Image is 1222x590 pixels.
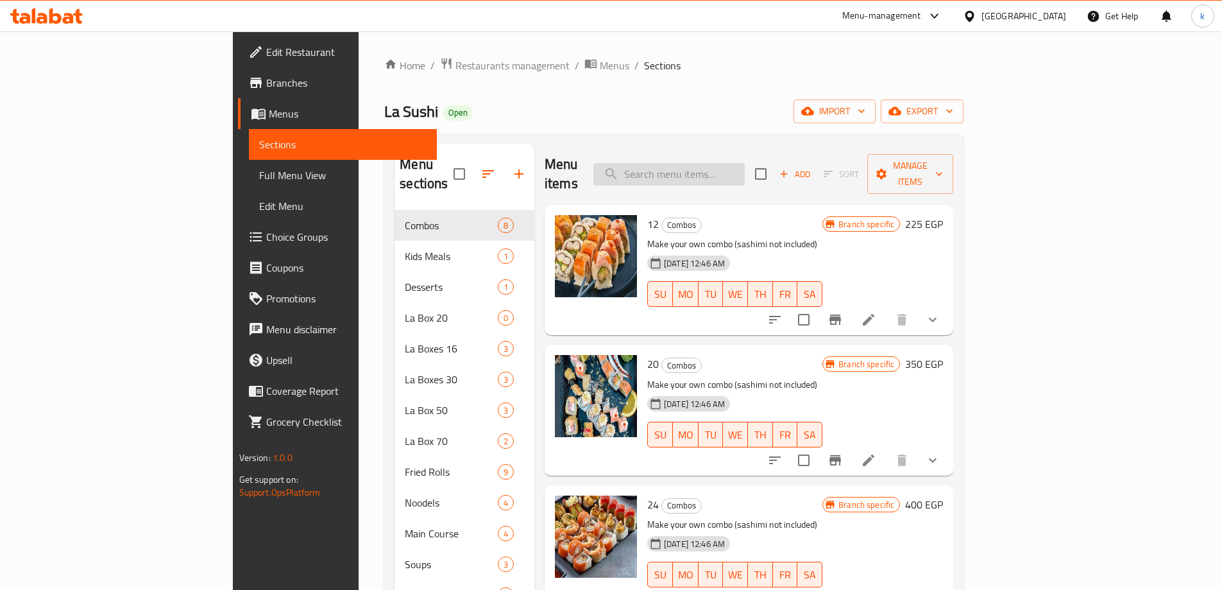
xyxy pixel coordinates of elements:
a: Menus [238,98,437,129]
span: TU [704,566,718,584]
button: SA [797,422,822,447]
div: Main Course4 [395,518,534,549]
button: TH [748,562,773,587]
h6: 225 EGP [905,215,943,233]
div: items [498,464,514,480]
div: items [498,341,514,356]
h6: 400 EGP [905,496,943,514]
span: La Boxes 30 [405,372,498,387]
span: 3 [498,559,513,571]
span: [DATE] 12:46 AM [659,398,730,410]
button: SU [647,422,673,447]
span: Fried Rolls [405,464,498,480]
span: Sections [259,137,427,152]
span: Add item [774,164,815,184]
span: 24 [647,495,659,514]
div: Combos [405,218,498,233]
div: Main Course [405,526,498,541]
button: MO [673,562,699,587]
a: Coupons [238,252,437,283]
span: Get support on: [239,471,298,488]
span: Manage items [878,158,943,190]
div: items [498,372,514,387]
span: Open [443,107,473,118]
div: items [498,279,514,295]
button: sort-choices [760,445,790,476]
div: La Boxes 303 [395,364,534,395]
div: Kids Meals1 [395,241,534,272]
span: TH [753,566,768,584]
span: SA [802,566,817,584]
img: 20 [555,355,637,437]
a: Menu disclaimer [238,314,437,345]
button: SU [647,562,673,587]
span: 0 [498,312,513,324]
span: Combos [662,358,701,373]
button: TU [699,422,724,447]
span: Combos [662,498,701,513]
div: Combos [661,218,702,233]
span: Sort sections [473,159,504,189]
button: WE [723,562,748,587]
span: k [1200,9,1205,23]
a: Branches [238,67,437,98]
span: Promotions [266,291,427,306]
span: 1.0.0 [273,449,293,466]
a: Restaurants management [440,57,570,74]
button: export [881,100,963,123]
span: MO [678,566,693,584]
button: delete [887,445,917,476]
span: WE [728,566,743,584]
img: 24 [555,496,637,578]
span: SU [653,566,668,584]
div: Desserts [405,279,498,295]
button: Add [774,164,815,184]
a: Edit Restaurant [238,37,437,67]
button: SA [797,281,822,307]
div: La Box 503 [395,395,534,426]
span: Menus [600,58,629,73]
span: La Box 70 [405,433,498,449]
span: MO [678,426,693,444]
span: La Box 50 [405,403,498,418]
span: TH [753,426,768,444]
button: TH [748,281,773,307]
button: Branch-specific-item [820,304,851,335]
div: [GEOGRAPHIC_DATA] [981,9,1066,23]
span: Menus [269,106,427,121]
span: La Box 20 [405,310,498,325]
div: La Box 200 [395,302,534,333]
span: [DATE] 12:46 AM [659,538,730,550]
a: Edit Menu [249,191,437,221]
p: Make your own combo (sashimi not included) [647,517,822,533]
span: FR [778,285,793,304]
span: Select section first [815,164,867,184]
span: 8 [498,220,513,232]
span: 9 [498,466,513,478]
button: SA [797,562,822,587]
div: items [498,310,514,325]
span: Choice Groups [266,229,427,245]
button: FR [773,562,798,587]
div: Desserts1 [395,272,534,302]
span: TH [753,285,768,304]
button: sort-choices [760,304,790,335]
span: Branch specific [833,499,899,511]
span: Coverage Report [266,383,427,399]
span: Select all sections [446,161,473,187]
span: Branch specific [833,218,899,230]
span: export [891,103,953,119]
span: import [804,103,865,119]
span: Select to update [790,306,817,333]
a: Menus [584,57,629,74]
button: MO [673,281,699,307]
button: TU [699,281,724,307]
span: WE [728,285,743,304]
span: 3 [498,404,513,417]
button: TH [748,422,773,447]
span: Grocery Checklist [266,414,427,429]
span: SA [802,426,817,444]
span: Full Menu View [259,168,427,183]
span: Edit Restaurant [266,44,427,60]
